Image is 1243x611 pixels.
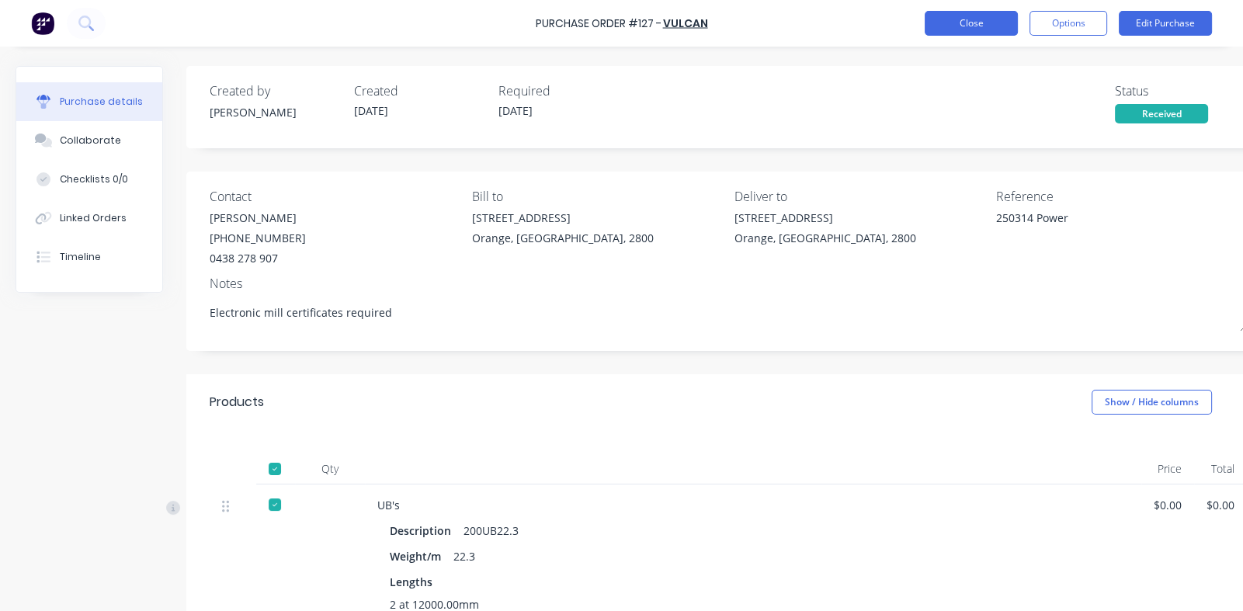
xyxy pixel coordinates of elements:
button: Checklists 0/0 [16,160,162,199]
div: Contact [210,187,460,206]
div: Linked Orders [60,211,127,225]
textarea: 250314 Power [996,210,1190,245]
div: Timeline [60,250,101,264]
div: [PHONE_NUMBER] [210,230,306,246]
div: Bill to [472,187,723,206]
div: 0438 278 907 [210,250,306,266]
a: Vulcan [663,16,708,31]
button: Collaborate [16,121,162,160]
div: 200UB22.3 [464,519,519,542]
button: Purchase details [16,82,162,121]
div: Description [390,519,464,542]
div: 22.3 [453,545,475,568]
div: Price [1141,453,1194,484]
div: [STREET_ADDRESS] [472,210,654,226]
div: $0.00 [1207,497,1234,513]
div: Qty [295,453,365,484]
div: UB's [377,497,1129,513]
span: Lengths [390,574,432,590]
button: Edit Purchase [1119,11,1212,36]
button: Close [925,11,1018,36]
div: Purchase details [60,95,143,109]
button: Show / Hide columns [1092,390,1212,415]
div: Products [210,393,264,411]
div: [PERSON_NAME] [210,210,306,226]
div: Created [354,82,486,100]
div: Orange, [GEOGRAPHIC_DATA], 2800 [734,230,916,246]
button: Options [1029,11,1107,36]
div: Collaborate [60,134,121,148]
div: Checklists 0/0 [60,172,128,186]
button: Timeline [16,238,162,276]
div: Created by [210,82,342,100]
div: Orange, [GEOGRAPHIC_DATA], 2800 [472,230,654,246]
div: Purchase Order #127 - [536,16,661,32]
div: [STREET_ADDRESS] [734,210,916,226]
div: [PERSON_NAME] [210,104,342,120]
div: Required [498,82,630,100]
div: $0.00 [1154,497,1182,513]
img: Factory [31,12,54,35]
div: Received [1115,104,1208,123]
div: Deliver to [734,187,985,206]
button: Linked Orders [16,199,162,238]
div: Weight/m [390,545,453,568]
